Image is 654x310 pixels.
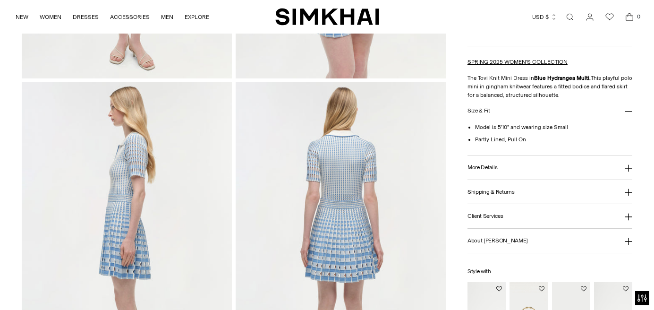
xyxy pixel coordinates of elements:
[532,7,557,27] button: USD $
[467,74,632,99] p: The Tovi Knit Mini Dress in This playful polo mini in gingham knitwear features a fitted bodice a...
[467,204,632,228] button: Client Services
[534,75,591,81] strong: Blue Hydrangea Multi.
[581,286,586,292] button: Add to Wishlist
[467,99,632,123] button: Size & Fit
[110,7,150,27] a: ACCESSORIES
[185,7,209,27] a: EXPLORE
[16,7,28,27] a: NEW
[620,8,639,26] a: Open cart modal
[275,8,379,26] a: SIMKHAI
[600,8,619,26] a: Wishlist
[161,7,173,27] a: MEN
[40,7,61,27] a: WOMEN
[475,123,632,131] li: Model is 5'10" and wearing size Small
[467,180,632,204] button: Shipping & Returns
[467,108,490,114] h3: Size & Fit
[8,274,95,302] iframe: Sign Up via Text for Offers
[561,8,579,26] a: Open search modal
[623,286,629,292] button: Add to Wishlist
[467,59,568,65] a: SPRING 2025 WOMEN'S COLLECTION
[467,164,497,171] h3: More Details
[467,155,632,180] button: More Details
[467,238,528,244] h3: About [PERSON_NAME]
[475,135,632,144] li: Partly Lined, Pull On
[467,213,503,219] h3: Client Services
[73,7,99,27] a: DRESSES
[634,12,643,21] span: 0
[467,268,632,275] h6: Style with
[580,8,599,26] a: Go to the account page
[467,229,632,253] button: About [PERSON_NAME]
[467,189,515,195] h3: Shipping & Returns
[539,286,544,292] button: Add to Wishlist
[496,286,502,292] button: Add to Wishlist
